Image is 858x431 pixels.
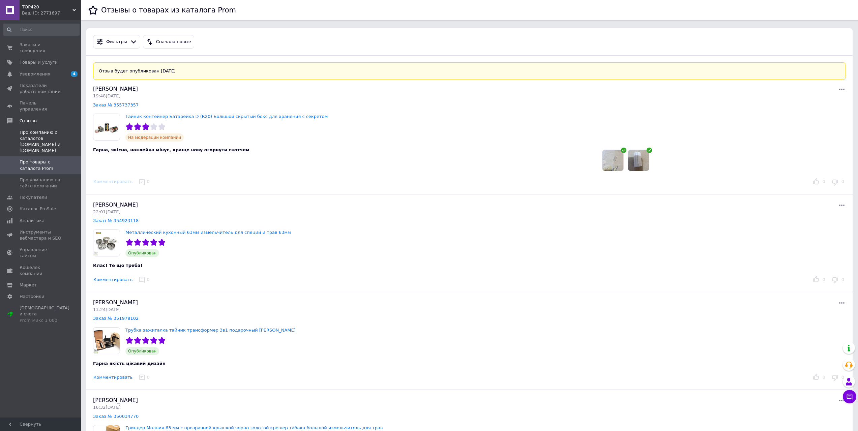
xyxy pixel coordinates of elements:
[93,374,133,381] button: Комментировать
[125,425,383,430] a: Гриндер Молния 63 мм с прозрачной крышкой черно золотой крешер табака большой измельчитель для трав
[93,35,140,49] button: Фильтры
[93,361,166,366] span: Гарна якість цікавий дизайн
[71,71,78,77] span: 4
[22,10,81,16] div: Ваш ID: 2771697
[20,305,69,324] span: [DEMOGRAPHIC_DATA] и счета
[93,102,139,107] a: Заказ № 355737357
[20,194,47,201] span: Покупатели
[125,230,291,235] a: Металлический кухонный 63мм измельчитель для специй и трав 63мм
[20,42,62,54] span: Заказы и сообщения
[93,86,138,92] span: [PERSON_NAME]
[125,249,159,257] span: Опубликован
[93,405,120,410] span: 16:32[DATE]
[20,265,62,277] span: Кошелек компании
[20,317,69,324] div: Prom микс 1 000
[20,177,62,189] span: Про компанию на сайте компании
[20,247,62,259] span: Управление сайтом
[20,282,37,288] span: Маркет
[93,307,120,312] span: 13:24[DATE]
[20,59,58,65] span: Товары и услуги
[93,209,120,214] span: 22:01[DATE]
[20,206,56,212] span: Каталог ProSale
[93,328,120,354] img: Трубка зажигалка тайник трансформер 3в1 подарочный кейс девайс кальян
[93,397,138,403] span: [PERSON_NAME]
[125,328,296,333] a: Трубка зажигалка тайник трансформер 3в1 подарочный [PERSON_NAME]
[93,299,138,306] span: [PERSON_NAME]
[93,218,139,223] a: Заказ № 354923118
[125,347,159,355] span: Опубликован
[20,129,62,154] span: Про компанию с каталогов [DOMAIN_NAME] и [DOMAIN_NAME]
[125,114,328,119] a: Тайник контейнер Батарейка D (R20) Большой скрытый бокс для хранения с секретом
[20,71,50,77] span: Уведомления
[93,147,249,152] span: Гарна, якісна, наклейка мінус, краще нову огорнути скотчем
[143,35,194,49] button: Сначала новые
[20,218,45,224] span: Аналитика
[101,6,236,14] h1: Отзывы о товарах из каталога Prom
[105,38,128,45] div: Фильтры
[93,414,139,419] a: Заказ № 350034770
[93,114,120,140] img: Тайник контейнер Батарейка D (R20) Большой скрытый бокс для хранения с секретом
[125,133,184,142] span: На модерации компании
[93,202,138,208] span: [PERSON_NAME]
[20,229,62,241] span: Инструменты вебмастера и SEO
[93,93,120,98] span: 19:48[DATE]
[20,83,62,95] span: Показатели работы компании
[93,230,120,256] img: Металлический кухонный 63мм измельчитель для специй и трав 63мм
[20,118,37,124] span: Отзывы
[20,159,62,171] span: Про товары с каталога Prom
[93,276,133,283] button: Комментировать
[20,294,44,300] span: Настройки
[155,38,193,45] div: Сначала новые
[93,62,846,80] div: Отзыв будет опубликован [DATE]
[843,390,856,403] button: Чат с покупателем
[3,24,80,36] input: Поиск
[93,316,139,321] a: Заказ № 351978102
[22,4,72,10] span: TOP420
[20,100,62,112] span: Панель управления
[93,263,143,268] span: Клас! Те що треба!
